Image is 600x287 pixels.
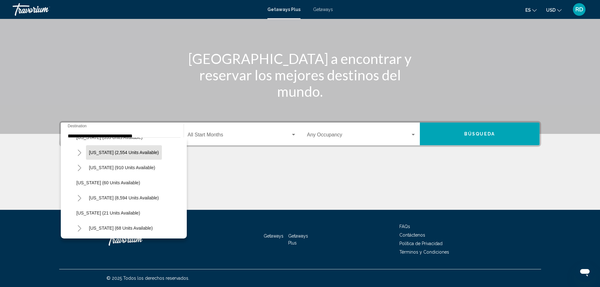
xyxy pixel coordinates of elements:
span: © 2025 Todos los derechos reservados. [106,276,189,281]
span: [US_STATE] (21 units available) [77,210,140,215]
span: [US_STATE] (68 units available) [89,226,153,231]
div: Search widget [61,123,540,145]
span: Búsqueda [464,132,495,137]
button: [US_STATE] (60 units available) [73,175,143,190]
span: USD [546,8,556,13]
button: [US_STATE] (21 units available) [73,206,143,220]
button: [US_STATE] (68 units available) [86,221,156,235]
span: es [525,8,531,13]
button: [US_STATE] (910 units available) [86,160,158,175]
span: [US_STATE] (8,594 units available) [89,195,159,200]
a: Política de Privacidad [399,241,443,246]
button: Búsqueda [420,123,540,145]
a: Getaways Plus [288,233,308,245]
button: Toggle California (2,554 units available) [73,146,86,159]
button: User Menu [571,3,587,16]
a: Getaways [264,233,283,238]
span: RD [575,6,583,13]
a: Travorium [106,230,169,249]
span: [US_STATE] (2,554 units available) [89,150,159,155]
a: Travorium [13,3,261,16]
button: [US_STATE] (8,594 units available) [86,191,162,205]
button: [US_STATE] (2,554 units available) [86,145,162,160]
span: [US_STATE] (910 units available) [89,165,155,170]
iframe: Button to launch messaging window [575,262,595,282]
button: Change currency [546,5,562,14]
button: Change language [525,5,537,14]
button: Toggle Florida (8,594 units available) [73,192,86,204]
a: Getaways [313,7,333,12]
a: Términos y Condiciones [399,250,449,255]
a: Contáctenos [399,232,425,238]
span: [US_STATE] (60 units available) [77,180,140,185]
button: Toggle Colorado (910 units available) [73,161,86,174]
button: Toggle Hawaii (68 units available) [73,222,86,234]
h1: [GEOGRAPHIC_DATA] a encontrar y reservar los mejores destinos del mundo. [182,50,418,100]
a: FAQs [399,224,410,229]
a: Getaways Plus [267,7,300,12]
